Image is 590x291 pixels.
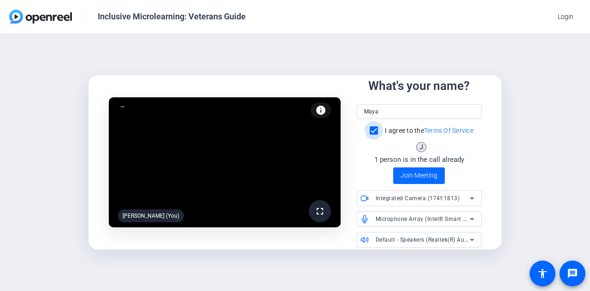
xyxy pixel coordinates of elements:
span: Microphone Array (Intel® Smart Sound Technology for Digital Microphones) [376,215,580,222]
input: Your name [364,106,474,117]
span: Default - Speakers (Realtek(R) Audio) [376,236,475,243]
span: Integrated Camera (174f:1813) [376,195,460,202]
mat-icon: info [315,105,326,116]
span: Login [558,12,573,22]
label: I agree to the [383,126,473,135]
div: What's your name? [368,77,470,95]
button: Join Meeting [393,167,445,184]
div: Inclusive Microlearning: Veterans Guide [98,11,246,22]
mat-icon: fullscreen [314,206,325,217]
span: Join Meeting [401,171,437,180]
a: Terms Of Service [424,127,473,134]
div: J [416,142,426,152]
button: Login [550,8,581,25]
mat-icon: message [567,268,578,279]
div: [PERSON_NAME] (You) [118,209,184,222]
div: 1 person is in the call already [374,154,464,165]
mat-icon: accessibility [537,268,548,279]
img: OpenReel logo [9,10,72,24]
